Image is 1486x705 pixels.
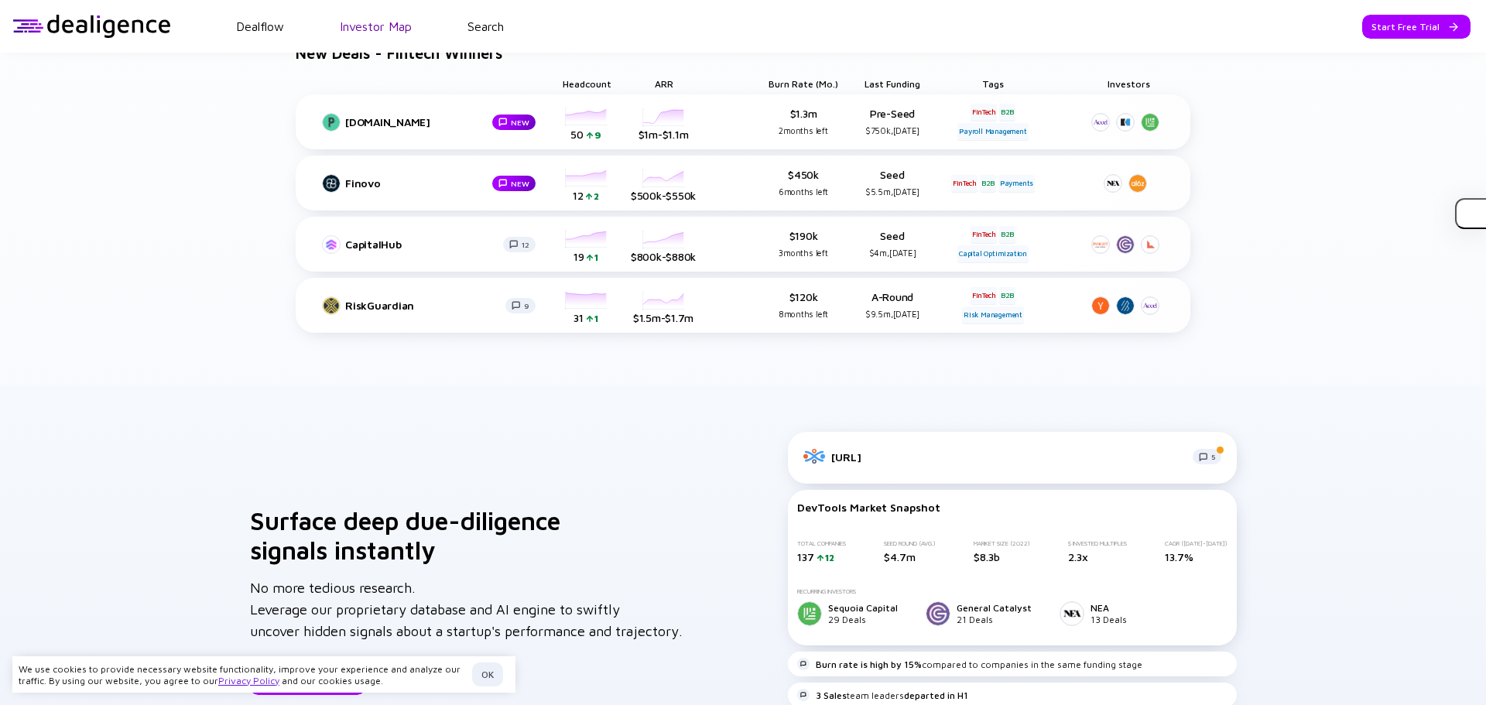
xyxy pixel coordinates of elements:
strong: 3 Sales [816,690,847,701]
div: $ Invested Multiples [1068,540,1127,547]
div: FinTech [971,104,998,121]
div: Burn Rate (mo.) [765,73,842,94]
h4: New Deals - Fintech Winners [280,46,502,60]
div: Payroll Management [957,123,1028,140]
a: Investor Map [340,19,412,33]
div: $120k [765,290,842,321]
div: 8 months left [779,307,828,321]
div: MARKET SIZE (2022) [974,540,1030,547]
div: Total Companies [797,540,846,547]
div: [DOMAIN_NAME] [345,115,491,129]
button: Start Free Trial [1362,15,1471,39]
div: $450k [765,168,842,199]
div: 3 months left [779,246,827,260]
div: DevTools Market Snapshot [797,501,1227,514]
div: [URL] [831,450,1180,464]
div: compared to companies in the same funding stage [816,659,1142,670]
div: $190k [765,229,842,260]
div: Finovo [345,176,491,190]
a: Search [467,19,504,33]
div: Pre-Seed [842,107,943,138]
div: General Catalyst [957,602,1032,614]
div: 13 Deals [1091,614,1127,625]
span: 13.7% [1165,550,1193,563]
div: Tags [943,73,1043,94]
div: 2 months left [779,124,827,138]
span: 2.3x [1068,550,1088,563]
h3: Surface deep due-diligence signals instantly [250,506,683,565]
div: B2B [999,226,1015,243]
a: Dealflow [236,19,284,33]
div: 21 Deals [957,614,1032,625]
div: B2B [980,175,996,192]
div: B2B [999,287,1015,304]
div: We use cookies to provide necessary website functionality, improve your experience and analyze ou... [19,663,466,686]
div: Payments [998,175,1035,192]
span: $8.3b [974,550,1000,563]
div: A-Round [842,290,943,321]
span: 137 [797,550,814,563]
div: 6 months left [779,185,828,199]
div: 29 Deals [828,614,898,625]
div: $5.5m, [DATE] [842,185,943,199]
div: Last Funding [842,73,943,94]
span: No more tedious research. Leverage our proprietary database and AI engine to swiftly uncover hidd... [250,580,683,639]
div: 12 [823,552,834,563]
div: team leaders [816,690,968,701]
div: FinTech [951,175,978,192]
div: RiskGuardian [345,299,504,313]
div: Seed Round (Avg.) [884,540,936,547]
div: ARR [625,73,703,94]
div: CapitalHub [345,238,502,252]
strong: Burn rate is high by 15% [816,659,922,670]
div: $9.5m, [DATE] [842,307,943,321]
div: CAGR ([DATE]-[DATE]) [1165,540,1227,547]
button: OK [472,662,503,686]
div: Capital Optimization [957,245,1029,262]
div: FinTech [971,226,998,243]
div: $1.3m [765,107,842,138]
a: Privacy Policy [218,675,279,686]
div: FinTech [971,287,998,304]
div: Seed [842,168,943,199]
div: Headcount [548,73,625,94]
div: Recurring Investors [797,588,1227,595]
div: $4m, [DATE] [842,246,943,260]
span: $4.7m [884,550,916,563]
div: Sequoia Capital [828,602,898,614]
div: B2B [999,104,1015,121]
strong: departed in H1 [904,690,968,701]
div: $750k, [DATE] [842,124,943,138]
div: Seed [842,229,943,260]
div: Investors [1067,73,1190,94]
div: Risk Management [962,306,1024,323]
div: NEA [1091,602,1127,614]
